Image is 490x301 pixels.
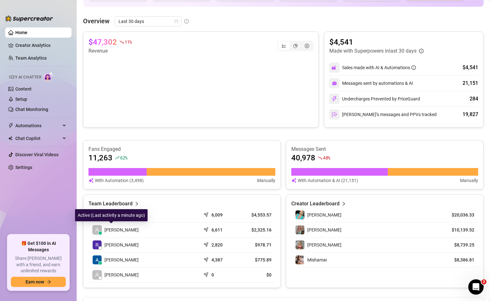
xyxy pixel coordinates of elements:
img: svg%3e [332,81,337,86]
iframe: Intercom live chat [468,279,484,295]
img: Laura [295,225,304,234]
span: Earn now [26,279,44,284]
span: thunderbolt [8,123,13,128]
a: Discover Viral Videos [15,152,58,157]
span: Mishamai [307,257,327,262]
span: send [203,226,210,232]
article: Fans Engaged [88,146,275,153]
span: info-circle [411,65,416,70]
span: right [134,200,139,208]
span: send [203,271,210,277]
img: Rose Cazares [93,240,102,249]
a: Setup [15,97,27,102]
img: svg%3e [332,112,337,117]
article: 6,009 [211,212,223,218]
div: $4,541 [463,64,478,71]
span: send [203,241,210,247]
article: $8,739.25 [445,242,474,248]
article: $775.89 [242,257,272,263]
article: 4,387 [211,257,223,263]
a: Settings [15,165,32,170]
article: Creator Leaderboard [291,200,340,208]
span: [PERSON_NAME] [104,271,139,278]
span: 2 [481,279,486,284]
span: arrow-right [47,280,51,284]
span: send [203,256,210,262]
a: Home [15,30,27,35]
article: With Automation & AI (21,151) [298,177,358,184]
div: Sales made with AI & Automations [342,64,416,71]
span: [PERSON_NAME] [104,226,139,233]
span: fall [318,156,322,160]
div: Messages sent by automations & AI [329,78,413,88]
span: user [95,273,99,277]
img: Chat Copilot [8,136,12,141]
span: dollar-circle [305,44,309,48]
span: 48 % [323,155,330,161]
span: [PERSON_NAME] [104,256,139,263]
article: $4,553.57 [242,212,272,218]
span: Chat Copilot [15,133,61,143]
span: info-circle [184,19,189,24]
div: segmented control [278,41,313,51]
span: pie-chart [293,44,298,48]
img: logo-BBDzfeDw.svg [5,15,53,22]
img: svg%3e [332,96,337,102]
span: user [95,228,99,232]
img: Laura [295,240,304,249]
article: $47,302 [88,37,117,47]
span: calendar [174,19,178,23]
a: Content [15,86,32,92]
article: Made with Superpowers in last 30 days [329,47,417,55]
article: Manually [460,177,478,184]
img: svg%3e [88,177,94,184]
article: $20,036.33 [445,212,474,218]
img: Emily [295,210,304,219]
img: AI Chatter [44,72,54,81]
article: 11,263 [88,153,112,163]
span: 🎁 Get $100 in AI Messages [11,240,66,253]
span: line-chart [282,44,286,48]
div: 19,827 [463,111,478,118]
span: [PERSON_NAME] [104,241,139,248]
article: $978.71 [242,242,272,248]
button: Earn nowarrow-right [11,277,66,287]
span: 11 % [125,39,132,45]
span: send [203,211,210,217]
a: Team Analytics [15,55,47,61]
article: Revenue [88,47,132,55]
span: [PERSON_NAME] [307,227,341,232]
div: Undercharges Prevented by PriceGuard [329,94,420,104]
article: $8,386.81 [445,257,474,263]
a: Creator Analytics [15,40,66,50]
article: Team Leaderboard [88,200,133,208]
span: Share [PERSON_NAME] with a friend, and earn unlimited rewards [11,255,66,274]
article: With Automation (3,498) [95,177,144,184]
article: $10,139.52 [445,227,474,233]
span: 62 % [120,155,127,161]
article: $2,325.16 [242,227,272,233]
article: Manually [257,177,275,184]
article: 2,820 [211,242,223,248]
article: $4,541 [329,37,424,47]
span: Izzy AI Chatter [9,74,41,80]
div: Active (Last activity a minute ago) [75,209,148,221]
article: 0 [211,272,214,278]
span: [PERSON_NAME] [307,212,341,217]
article: 6,611 [211,227,223,233]
span: info-circle [419,49,424,53]
span: Last 30 days [119,17,178,26]
article: 40,978 [291,153,315,163]
article: Overview [83,16,110,26]
span: Automations [15,121,61,131]
span: right [341,200,346,208]
img: svg%3e [291,177,296,184]
div: 21,151 [463,79,478,87]
span: fall [119,40,124,44]
img: AMANDA LOZANO [93,255,102,264]
a: Chat Monitoring [15,107,48,112]
article: $0 [242,272,272,278]
img: svg%3e [332,65,337,70]
div: [PERSON_NAME]’s messages and PPVs tracked [329,109,437,120]
span: [PERSON_NAME] [307,242,341,247]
